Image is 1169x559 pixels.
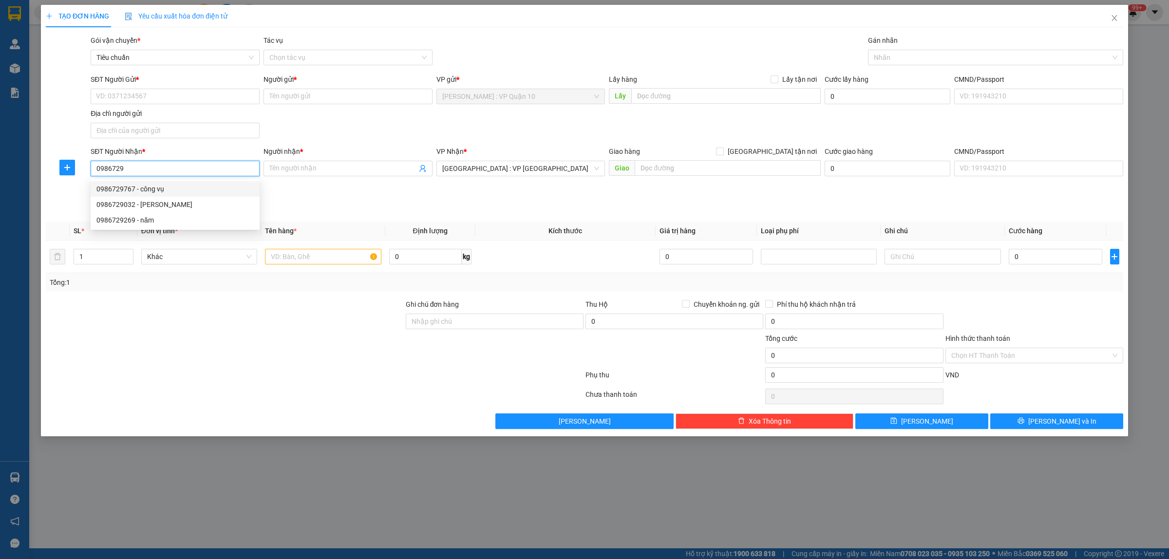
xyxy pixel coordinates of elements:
div: Chưa thanh toán [584,389,764,406]
div: SĐT Người Gửi [91,74,260,85]
div: Người gửi [264,74,433,85]
input: Cước lấy hàng [825,89,950,104]
span: Lấy tận nơi [778,74,821,85]
button: deleteXóa Thông tin [676,413,853,429]
input: Địa chỉ của người gửi [91,123,260,138]
th: Ghi chú [881,222,1004,241]
th: Loại phụ phí [757,222,881,241]
span: Tiêu chuẩn [96,50,254,65]
span: Kích thước [548,227,582,235]
span: Tổng cước [765,335,797,342]
div: CMND/Passport [954,74,1123,85]
div: Phụ thu [584,370,764,387]
span: Thu Hộ [585,300,608,308]
span: Định lượng [413,227,448,235]
div: VP gửi [436,74,605,85]
span: kg [462,249,471,264]
span: Hồ Chí Minh : VP Quận 10 [442,89,600,104]
div: Người nhận [264,146,433,157]
div: 0986729269 - năm [96,215,254,225]
button: Close [1101,5,1128,32]
div: Địa chỉ người gửi [91,108,260,119]
span: user-add [419,165,427,172]
span: VP Nhận [436,148,464,155]
input: 0 [660,249,753,264]
span: [PERSON_NAME] [559,416,611,427]
span: plus [60,164,75,171]
span: Chuyển khoản ng. gửi [690,299,763,310]
img: icon [125,13,132,20]
label: Gán nhãn [868,37,898,44]
span: SL [74,227,81,235]
input: Ghi Chú [885,249,1000,264]
button: plus [59,160,75,175]
span: Giá trị hàng [660,227,696,235]
span: plus [46,13,53,19]
button: plus [1110,249,1119,264]
span: Giao hàng [609,148,640,155]
span: Lấy [609,88,631,104]
span: Khác [147,249,251,264]
div: SĐT Người Nhận [91,146,260,157]
span: Ngày in phiếu: 08:40 ngày [65,19,200,30]
input: Cước giao hàng [825,161,950,176]
span: save [890,417,897,425]
strong: PHIẾU DÁN LÊN HÀNG [69,4,197,18]
button: [PERSON_NAME] [495,413,673,429]
button: save[PERSON_NAME] [855,413,988,429]
span: Giao [609,160,635,176]
span: Gói vận chuyển [91,37,140,44]
strong: CSKH: [27,33,52,41]
span: CÔNG TY TNHH CHUYỂN PHÁT NHANH BẢO AN [77,33,194,51]
span: plus [1111,253,1119,261]
input: Ghi chú đơn hàng [406,314,584,329]
span: delete [738,417,745,425]
span: Tên hàng [265,227,297,235]
div: 0986729767 - công vụ [91,181,260,197]
div: 0986729032 - lê v cử [91,197,260,212]
label: Hình thức thanh toán [945,335,1010,342]
span: Yêu cầu xuất hóa đơn điện tử [125,12,227,20]
span: [PERSON_NAME] và In [1028,416,1096,427]
div: Tổng: 1 [50,277,451,288]
span: [PHONE_NUMBER] [4,33,74,50]
span: Xóa Thông tin [749,416,791,427]
span: Hà Nội : VP Hà Đông [442,161,600,176]
span: [PERSON_NAME] [901,416,953,427]
input: Dọc đường [635,160,821,176]
span: Cước hàng [1009,227,1042,235]
div: 0986729032 - [PERSON_NAME] [96,199,254,210]
div: 0986729767 - công vụ [96,184,254,194]
span: Phí thu hộ khách nhận trả [773,299,860,310]
button: printer[PERSON_NAME] và In [990,413,1123,429]
span: Đơn vị tính [141,227,178,235]
button: delete [50,249,65,264]
input: Dọc đường [631,88,821,104]
label: Cước giao hàng [825,148,873,155]
span: TẠO ĐƠN HÀNG [46,12,109,20]
span: VND [945,371,959,379]
label: Cước lấy hàng [825,75,868,83]
span: Mã đơn: VP101309250001 [4,59,146,72]
div: CMND/Passport [954,146,1123,157]
label: Ghi chú đơn hàng [406,300,459,308]
div: 0986729269 - năm [91,212,260,228]
input: VD: Bàn, Ghế [265,249,381,264]
label: Tác vụ [264,37,283,44]
span: [GEOGRAPHIC_DATA] tận nơi [724,146,821,157]
span: printer [1018,417,1024,425]
span: close [1111,14,1118,22]
span: Lấy hàng [609,75,637,83]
